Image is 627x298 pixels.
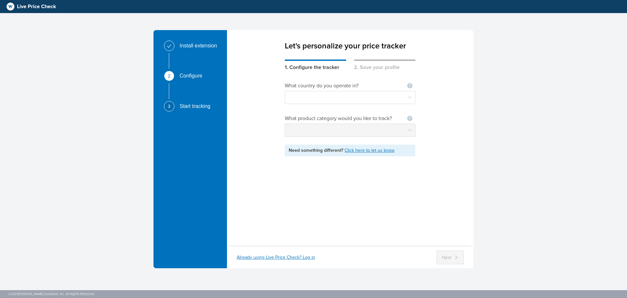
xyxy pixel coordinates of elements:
span: 2 [168,74,170,78]
div: Already using Live Price Check? Log in [237,254,315,261]
img: logo [7,3,14,10]
span: question-circle [407,116,412,121]
span: Need something different? [289,148,345,153]
div: 2. Save your profile [354,60,415,71]
div: What product category would you like to track? [285,114,399,122]
div: 1. Configure the tracker [285,60,346,71]
div: Configure [180,71,207,81]
div: Let's personalize your price tracker [285,30,415,52]
span: Live Price Check [17,3,56,10]
span: question-circle [407,83,412,88]
a: Click here to let us know [345,148,394,153]
div: Install extension [180,41,222,51]
div: What country do you operate in? [285,82,366,90]
div: Start tracking [180,101,216,112]
span: check [167,44,171,48]
span: 3 [168,104,170,109]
